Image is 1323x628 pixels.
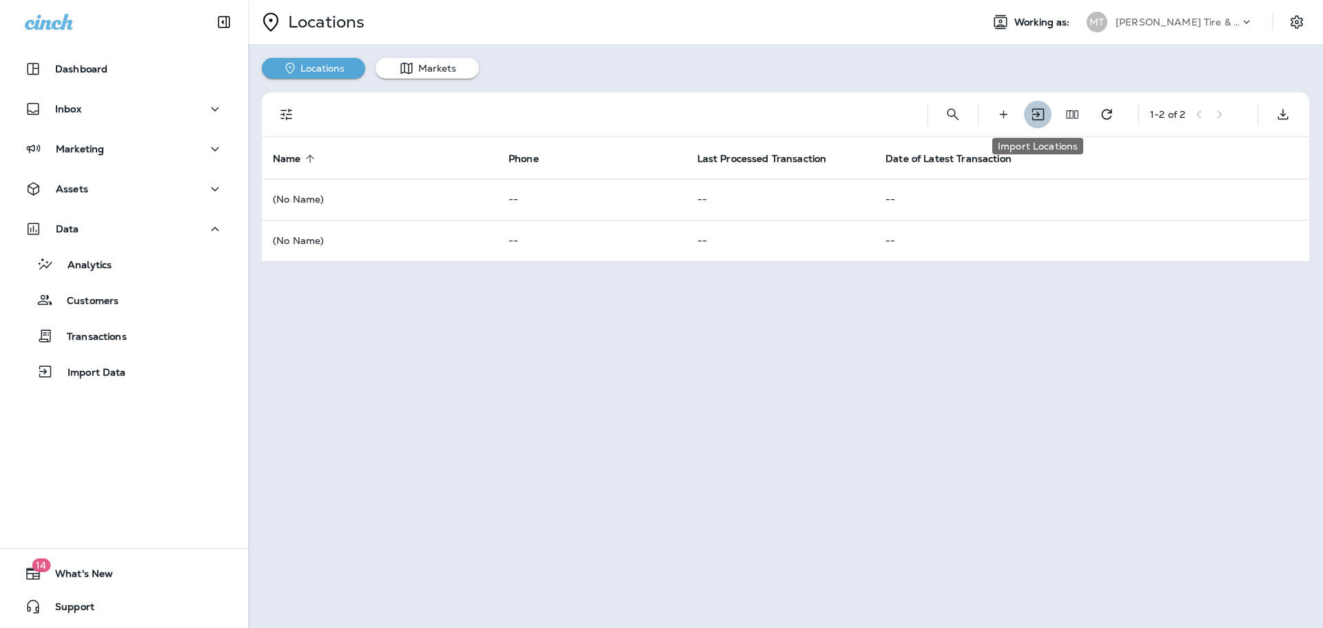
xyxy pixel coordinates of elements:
[509,153,539,165] span: Phone
[697,194,864,205] p: --
[885,235,1298,246] p: --
[14,357,234,386] button: Import Data
[1116,17,1240,28] p: [PERSON_NAME] Tire & Auto
[1087,12,1107,32] div: MT
[56,143,104,154] p: Marketing
[41,568,113,585] span: What's New
[32,558,50,572] span: 14
[14,175,234,203] button: Assets
[55,63,107,74] p: Dashboard
[376,58,479,79] button: Markets
[205,8,243,36] button: Collapse Sidebar
[992,138,1083,154] div: Import Locations
[273,152,319,165] span: Name
[1024,101,1052,128] button: Import Locations
[14,55,234,83] button: Dashboard
[989,101,1017,128] button: Create Location
[56,183,88,194] p: Assets
[14,285,234,314] button: Customers
[262,58,365,79] button: Locations
[273,101,300,128] button: Filters
[55,103,81,114] p: Inbox
[283,12,365,32] p: Locations
[697,153,827,165] span: Last Processed Transaction
[697,152,845,165] span: Last Processed Transaction
[1284,10,1309,34] button: Settings
[273,235,486,246] p: (No Name)
[56,223,79,234] p: Data
[14,321,234,350] button: Transactions
[1150,109,1185,120] div: 1 - 2 of 2
[54,367,126,380] p: Import Data
[1014,17,1073,28] span: Working as:
[273,153,301,165] span: Name
[885,152,1029,165] span: Date of Latest Transaction
[939,101,967,128] button: Search Locations
[1269,101,1297,128] button: Export as CSV
[509,235,675,246] p: --
[14,135,234,163] button: Marketing
[697,235,864,246] p: --
[509,152,557,165] span: Phone
[14,593,234,620] button: Support
[41,601,94,618] span: Support
[53,295,119,308] p: Customers
[54,259,112,272] p: Analytics
[14,560,234,587] button: 14What's New
[14,250,234,278] button: Analytics
[885,194,1298,205] p: --
[1093,107,1120,119] span: Refresh transaction statistics
[509,194,675,205] p: --
[53,331,127,344] p: Transactions
[14,95,234,123] button: Inbox
[1058,101,1086,128] button: Edit Fields
[885,153,1012,165] span: Date of Latest Transaction
[14,215,234,243] button: Data
[273,194,486,205] p: (No Name)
